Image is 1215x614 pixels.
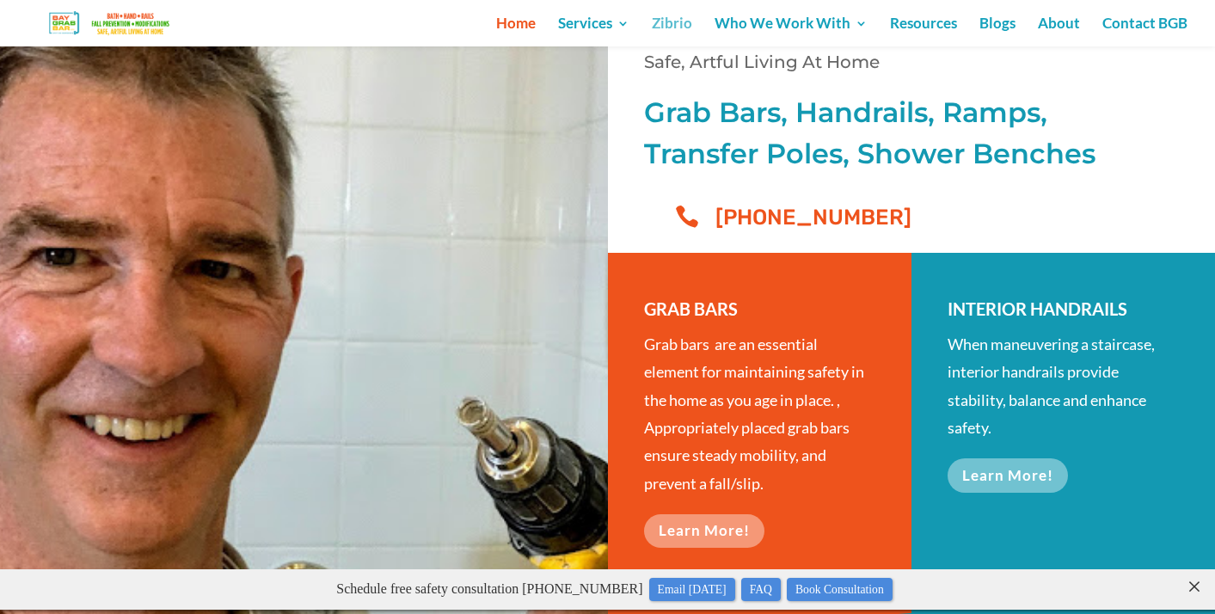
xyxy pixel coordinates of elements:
[1038,17,1080,46] a: About
[1186,4,1203,21] close: ×
[644,296,875,330] h3: GRAB BARS
[644,50,1160,74] p: Safe, Artful Living At Home
[948,296,1179,330] h3: INTERIOR HANDRAILS
[644,335,864,493] span: Grab bars are an essential element for maintaining safety in the home as you age in place. , Appr...
[558,17,629,46] a: Services
[644,514,764,548] a: Learn More!
[741,9,781,32] a: FAQ
[890,17,957,46] a: Resources
[29,8,193,38] img: Bay Grab Bar
[644,92,1160,175] p: Grab Bars, Handrails, Ramps, Transfer Poles, Shower Benches
[41,7,1187,34] p: Schedule free safety consultation [PHONE_NUMBER]
[715,17,868,46] a: Who We Work With
[948,335,1155,437] span: When maneuvering a staircase, interior handrails provide stability, balance and enhance safety.
[948,458,1068,492] a: Learn More!
[496,17,536,46] a: Home
[649,9,735,32] a: Email [DATE]
[652,17,692,46] a: Zibrio
[787,9,893,32] a: Book Consultation
[675,205,699,229] span: 
[979,17,1016,46] a: Blogs
[1102,17,1187,46] a: Contact BGB
[715,205,911,230] span: [PHONE_NUMBER]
